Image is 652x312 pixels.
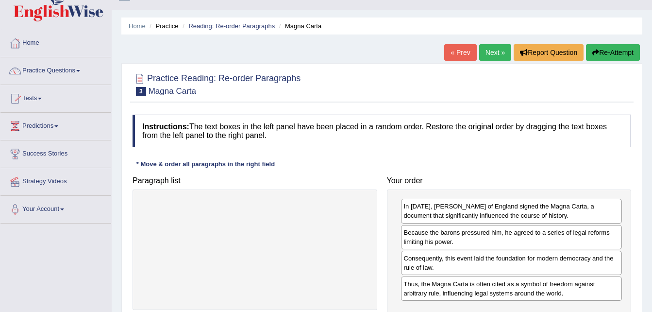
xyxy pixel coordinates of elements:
[149,87,196,96] small: Magna Carta
[401,199,622,223] div: In [DATE], [PERSON_NAME] of England signed the Magna Carta, a document that significantly influen...
[0,196,111,220] a: Your Account
[277,21,321,31] li: Magna Carta
[444,44,476,61] a: « Prev
[133,176,377,185] h4: Paragraph list
[133,159,279,169] div: * Move & order all paragraphs in the right field
[147,21,178,31] li: Practice
[188,22,275,30] a: Reading: Re-order Paragraphs
[0,140,111,165] a: Success Stories
[586,44,640,61] button: Re-Attempt
[401,277,622,301] div: Thus, the Magna Carta is often cited as a symbol of freedom against arbitrary rule, influencing l...
[136,87,146,96] span: 3
[142,122,189,131] b: Instructions:
[401,251,622,275] div: Consequently, this event laid the foundation for modern democracy and the rule of law.
[0,30,111,54] a: Home
[387,176,632,185] h4: Your order
[0,168,111,192] a: Strategy Videos
[0,57,111,82] a: Practice Questions
[401,225,622,249] div: Because the barons pressured him, he agreed to a series of legal reforms limiting his power.
[514,44,584,61] button: Report Question
[129,22,146,30] a: Home
[0,113,111,137] a: Predictions
[479,44,511,61] a: Next »
[0,85,111,109] a: Tests
[133,71,301,96] h2: Practice Reading: Re-order Paragraphs
[133,115,631,147] h4: The text boxes in the left panel have been placed in a random order. Restore the original order b...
